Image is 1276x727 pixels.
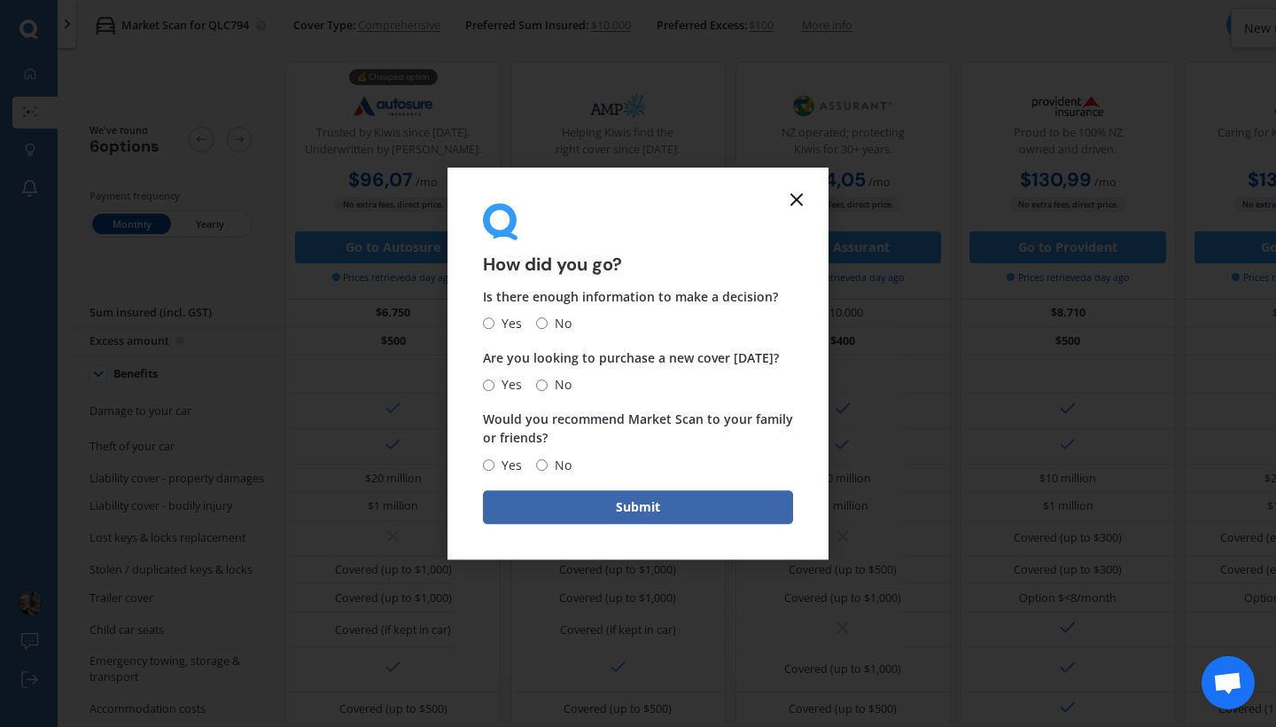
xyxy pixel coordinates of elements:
span: Are you looking to purchase a new cover [DATE]? [483,349,779,366]
span: Is there enough information to make a decision? [483,288,778,305]
span: No [548,374,572,395]
div: How did you go? [483,203,793,273]
button: Submit [483,490,793,524]
span: Yes [494,374,522,395]
input: No [536,459,548,471]
span: Would you recommend Market Scan to your family or friends? [483,411,793,447]
span: Yes [494,455,522,476]
input: Yes [483,379,494,391]
a: Open chat [1202,656,1255,709]
input: Yes [483,318,494,330]
span: No [548,455,572,476]
input: No [536,379,548,391]
span: Yes [494,313,522,334]
input: No [536,318,548,330]
span: No [548,313,572,334]
input: Yes [483,459,494,471]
